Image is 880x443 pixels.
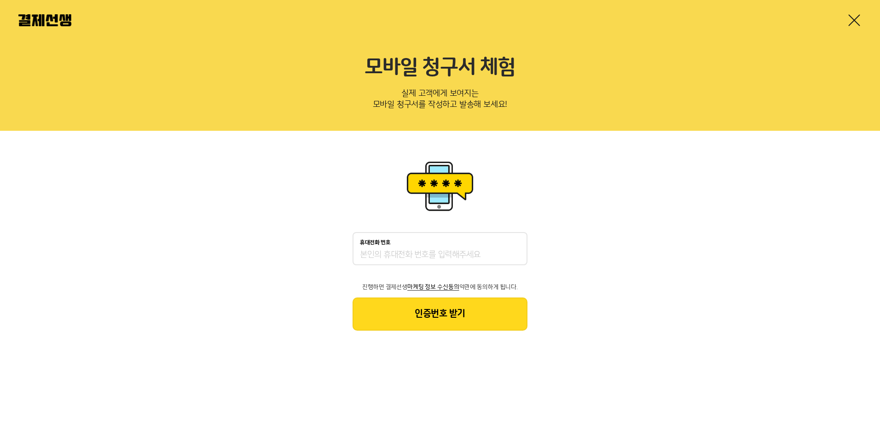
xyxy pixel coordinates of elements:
input: 휴대전화 번호 [360,250,520,261]
p: 실제 고객에게 보여지는 모바일 청구서를 작성하고 발송해 보세요! [18,86,862,116]
p: 휴대전화 번호 [360,239,391,246]
button: 인증번호 받기 [353,297,527,331]
img: 결제선생 [18,14,71,26]
img: 휴대폰인증 이미지 [403,158,477,214]
p: 진행하면 결제선생 약관에 동의하게 됩니다. [353,284,527,290]
h2: 모바일 청구서 체험 [18,55,862,80]
span: 마케팅 정보 수신동의 [407,284,459,290]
